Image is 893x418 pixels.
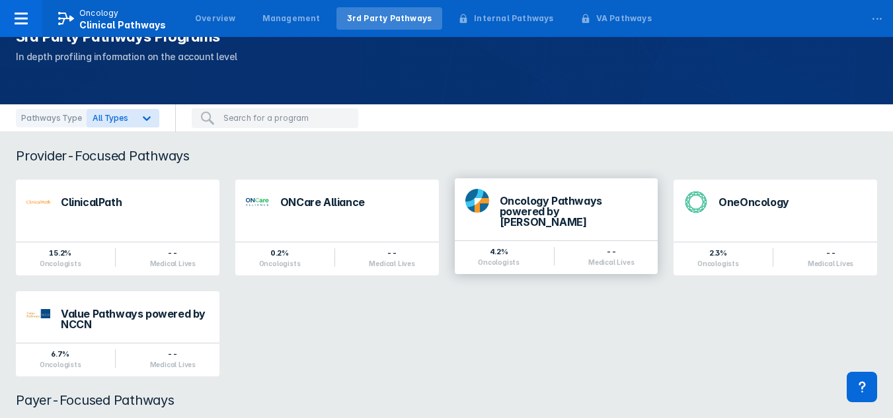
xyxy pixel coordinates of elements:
div: Contact Support [847,372,877,402]
div: -- [588,246,634,257]
img: oncare-alliance.png [246,190,270,214]
div: Value Pathways powered by NCCN [61,308,209,330]
a: ONCare Alliance0.2%Oncologists--Medical Lives [235,180,439,275]
div: Oncologists [478,258,520,266]
div: Oncology Pathways powered by [PERSON_NAME] [500,195,648,227]
p: Oncology [79,7,119,19]
div: ... [864,2,890,30]
div: Oncologists [40,361,81,368]
img: value-pathways-nccn.png [26,309,50,318]
div: -- [369,248,414,258]
div: ClinicalPath [61,197,209,207]
img: dfci-pathways.png [465,189,489,213]
div: Pathways Type [16,109,87,127]
div: 0.2% [259,248,301,258]
div: Overview [195,13,236,24]
a: 3rd Party Pathways [336,7,443,30]
div: Medical Lives [369,260,414,267]
div: Oncologists [697,260,739,267]
div: VA Pathways [596,13,652,24]
div: ONCare Alliance [280,197,428,207]
a: Oncology Pathways powered by [PERSON_NAME]4.2%Oncologists--Medical Lives [455,180,658,275]
img: oneoncology.png [684,190,708,214]
div: OneOncology [718,197,867,207]
div: 3rd Party Pathways [347,13,432,24]
div: Medical Lives [588,258,634,266]
span: All Types [93,113,128,123]
a: OneOncology2.3%Oncologists--Medical Lives [674,180,877,275]
a: Overview [184,7,247,30]
div: -- [808,248,853,258]
div: Medical Lives [150,361,196,368]
div: 4.2% [478,246,520,257]
div: -- [150,349,196,359]
p: In depth profiling information on the account level [16,49,877,65]
div: 15.2% [40,248,81,258]
div: Medical Lives [808,260,853,267]
a: ClinicalPath15.2%Oncologists--Medical Lives [16,180,219,275]
div: Internal Pathways [474,13,553,24]
span: Clinical Pathways [79,19,166,30]
a: Value Pathways powered by NCCN6.7%Oncologists--Medical Lives [16,291,219,376]
input: Search for a program [223,112,350,124]
div: Management [262,13,321,24]
div: 2.3% [697,248,739,258]
div: Oncologists [259,260,301,267]
div: 6.7% [40,349,81,359]
div: -- [150,248,196,258]
img: via-oncology.png [26,190,50,214]
div: Medical Lives [150,260,196,267]
a: Management [252,7,331,30]
div: Oncologists [40,260,81,267]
